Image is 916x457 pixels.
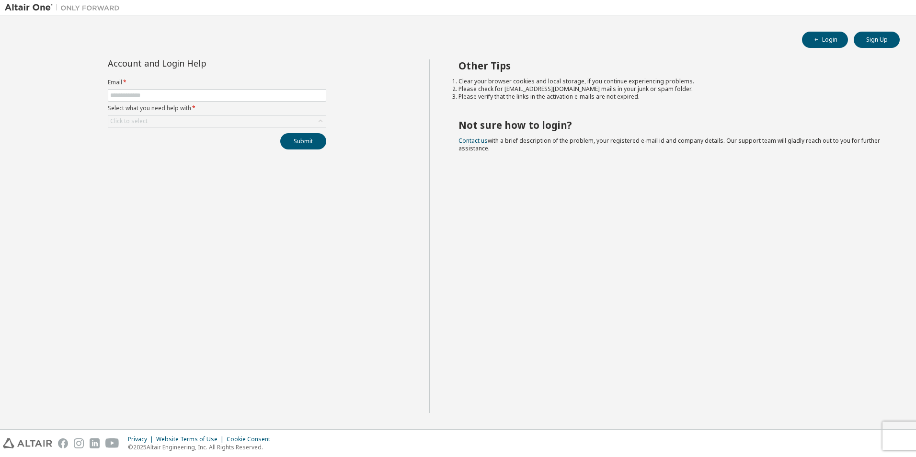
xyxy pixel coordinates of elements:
div: Account and Login Help [108,59,283,67]
p: © 2025 Altair Engineering, Inc. All Rights Reserved. [128,443,276,451]
div: Cookie Consent [227,435,276,443]
div: Website Terms of Use [156,435,227,443]
img: altair_logo.svg [3,438,52,448]
div: Click to select [110,117,148,125]
button: Login [802,32,848,48]
label: Select what you need help with [108,104,326,112]
img: Altair One [5,3,125,12]
button: Sign Up [854,32,900,48]
button: Submit [280,133,326,149]
label: Email [108,79,326,86]
a: Contact us [458,137,488,145]
li: Clear your browser cookies and local storage, if you continue experiencing problems. [458,78,883,85]
div: Click to select [108,115,326,127]
h2: Other Tips [458,59,883,72]
div: Privacy [128,435,156,443]
span: with a brief description of the problem, your registered e-mail id and company details. Our suppo... [458,137,880,152]
img: facebook.svg [58,438,68,448]
li: Please check for [EMAIL_ADDRESS][DOMAIN_NAME] mails in your junk or spam folder. [458,85,883,93]
img: youtube.svg [105,438,119,448]
li: Please verify that the links in the activation e-mails are not expired. [458,93,883,101]
img: linkedin.svg [90,438,100,448]
img: instagram.svg [74,438,84,448]
h2: Not sure how to login? [458,119,883,131]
